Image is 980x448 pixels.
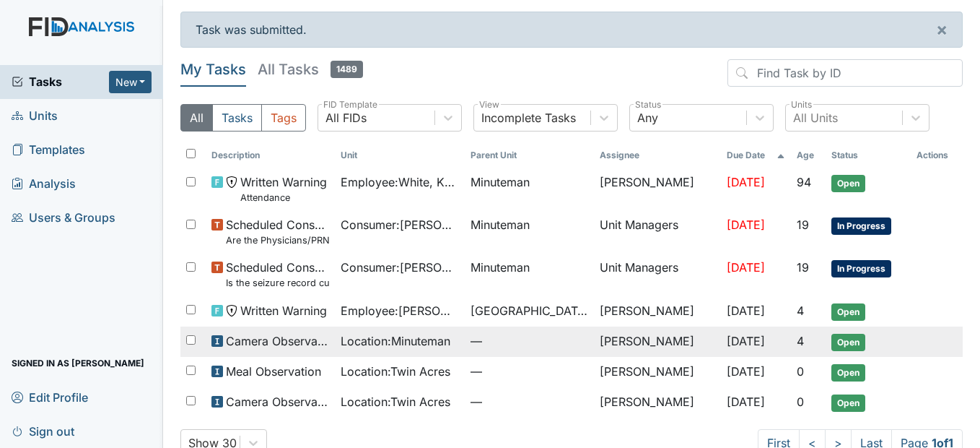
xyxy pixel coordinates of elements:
[180,104,306,132] div: Type filter
[12,352,144,374] span: Signed in as [PERSON_NAME]
[727,260,765,275] span: [DATE]
[791,143,826,168] th: Toggle SortBy
[936,19,948,40] span: ×
[341,332,450,350] span: Location : Minuteman
[471,393,588,410] span: —
[12,207,115,229] span: Users & Groups
[727,59,963,87] input: Find Task by ID
[331,61,363,78] span: 1489
[471,363,588,380] span: —
[637,109,658,126] div: Any
[826,143,911,168] th: Toggle SortBy
[226,363,321,380] span: Meal Observation
[180,12,963,48] div: Task was submitted.
[594,168,721,210] td: [PERSON_NAME]
[258,59,363,79] h5: All Tasks
[240,302,327,319] span: Written Warning
[12,386,88,408] span: Edit Profile
[226,259,329,290] span: Scheduled Consumer Chart Review Is the seizure record current?
[471,216,530,233] span: Minuteman
[341,259,458,276] span: Consumer : [PERSON_NAME]
[186,149,196,158] input: Toggle All Rows Selected
[797,334,804,348] span: 4
[727,175,765,189] span: [DATE]
[226,393,329,410] span: Camera Observation
[594,210,721,253] td: Unit Managers
[727,364,765,379] span: [DATE]
[797,395,804,409] span: 0
[341,302,458,319] span: Employee : [PERSON_NAME]
[594,327,721,357] td: [PERSON_NAME]
[261,104,306,132] button: Tags
[797,217,809,232] span: 19
[341,393,450,410] span: Location : Twin Acres
[727,334,765,348] span: [DATE]
[471,302,588,319] span: [GEOGRAPHIC_DATA]
[594,143,721,168] th: Assignee
[465,143,594,168] th: Toggle SortBy
[727,395,765,409] span: [DATE]
[481,109,576,126] div: Incomplete Tasks
[12,73,109,90] a: Tasks
[797,303,804,318] span: 4
[471,173,530,191] span: Minuteman
[471,332,588,350] span: —
[831,217,891,235] span: In Progress
[341,216,458,233] span: Consumer : [PERSON_NAME]
[12,139,85,161] span: Templates
[12,173,76,195] span: Analysis
[831,260,891,277] span: In Progress
[594,296,721,327] td: [PERSON_NAME]
[226,276,329,290] small: Is the seizure record current?
[206,143,335,168] th: Toggle SortBy
[180,104,213,132] button: All
[240,173,327,204] span: Written Warning Attendance
[594,357,721,387] td: [PERSON_NAME]
[226,216,329,247] span: Scheduled Consumer Chart Review Are the Physicians/PRN orders updated every 90 days?
[831,395,865,412] span: Open
[341,173,458,191] span: Employee : White, Khahliya
[594,253,721,296] td: Unit Managers
[109,71,152,93] button: New
[797,175,811,189] span: 94
[797,364,804,379] span: 0
[12,420,74,442] span: Sign out
[797,260,809,275] span: 19
[240,191,327,204] small: Attendance
[180,59,246,79] h5: My Tasks
[335,143,464,168] th: Toggle SortBy
[922,12,962,47] button: ×
[594,387,721,418] td: [PERSON_NAME]
[226,332,329,350] span: Camera Observation
[212,104,262,132] button: Tasks
[226,233,329,247] small: Are the Physicians/PRN orders updated every 90 days?
[471,259,530,276] span: Minuteman
[12,105,58,127] span: Units
[727,217,765,232] span: [DATE]
[911,143,963,168] th: Actions
[831,364,865,382] span: Open
[721,143,791,168] th: Toggle SortBy
[831,303,865,321] span: Open
[727,303,765,318] span: [DATE]
[325,109,367,126] div: All FIDs
[341,363,450,380] span: Location : Twin Acres
[793,109,838,126] div: All Units
[831,334,865,351] span: Open
[831,175,865,192] span: Open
